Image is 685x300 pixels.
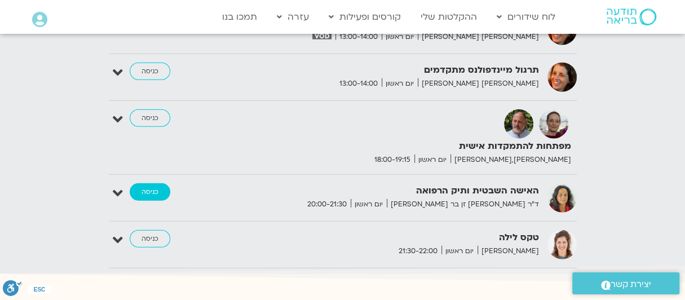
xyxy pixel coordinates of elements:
span: יום ראשון [351,198,387,210]
span: 18:00-19:15 [370,154,414,166]
span: [PERSON_NAME],[PERSON_NAME] [450,154,571,166]
span: יום ראשון [382,31,418,43]
span: [PERSON_NAME] [478,245,539,257]
img: תודעה בריאה [607,8,656,25]
a: יצירת קשר [572,272,679,294]
img: vodicon [312,33,331,39]
a: כניסה [130,230,170,248]
strong: מפתחות להתמקדות אישית [295,139,571,154]
a: לוח שידורים [491,6,561,28]
span: יצירת קשר [611,277,651,292]
a: קורסים ופעילות [323,6,406,28]
a: עזרה [271,6,315,28]
span: 20:00-21:30 [303,198,351,210]
span: 21:30-22:00 [395,245,441,257]
span: [PERSON_NAME] [PERSON_NAME] [418,78,539,90]
strong: האישה השבטית ותיק הרפואה [263,183,539,198]
span: יום ראשון [382,78,418,90]
strong: תרגול מיינדפולנס מתקדמים [263,63,539,78]
a: כניסה [130,183,170,201]
span: 13:00-14:00 [335,78,382,90]
span: יום ראשון [414,154,450,166]
a: כניסה [130,109,170,127]
span: ד״ר [PERSON_NAME] זן בר [PERSON_NAME] [387,198,539,210]
a: ההקלטות שלי [415,6,483,28]
a: כניסה [130,63,170,81]
strong: טקס לילה [263,230,539,245]
span: [PERSON_NAME] [PERSON_NAME] [418,31,539,43]
span: 13:00-14:00 [335,31,382,43]
span: יום ראשון [441,245,478,257]
a: תמכו בנו [216,6,263,28]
